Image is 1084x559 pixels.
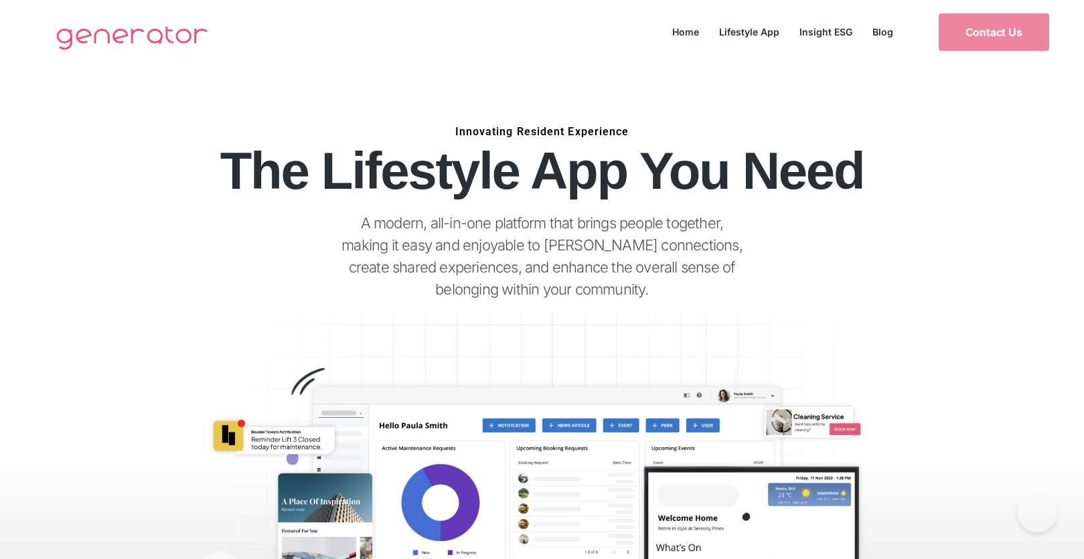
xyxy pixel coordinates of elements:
span: Contact Us [965,27,1022,37]
a: Blog [862,23,903,41]
a: Insight ESG [789,23,862,41]
a: Contact Us [939,13,1049,51]
nav: Menu [662,23,903,41]
h1: The Lifestyle App You Need [115,146,969,195]
h6: Innovating Resident Experience [115,131,969,132]
a: Home [662,23,709,41]
iframe: Toggle Customer Support [1017,492,1057,532]
p: A modern, all-in-one platform that brings people together, making it easy and enjoyable to [PERSO... [337,212,747,301]
a: Lifestyle App [709,23,789,41]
